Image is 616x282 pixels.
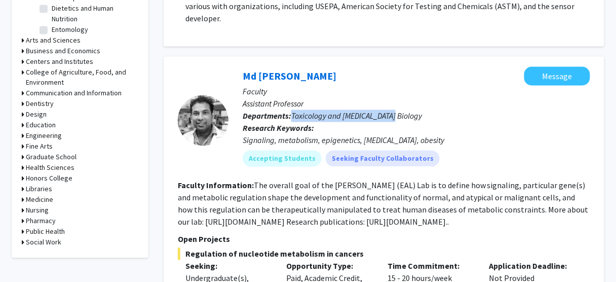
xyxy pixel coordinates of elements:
b: Faculty Information: [178,181,254,191]
p: Time Commitment: [388,260,474,272]
h3: Dentistry [26,99,54,110]
h3: Design [26,110,47,120]
h3: Nursing [26,205,49,216]
h3: Centers and Institutes [26,56,93,67]
p: Opportunity Type: [287,260,373,272]
h3: Engineering [26,131,62,142]
h3: Pharmacy [26,216,56,227]
h3: Libraries [26,184,52,195]
h3: Arts and Sciences [26,35,81,46]
h3: Honors College [26,173,72,184]
p: Application Deadline: [489,260,575,272]
label: Entomology [52,24,88,35]
h3: Social Work [26,237,61,248]
label: Dietetics and Human Nutrition [52,3,136,24]
b: Research Keywords: [243,123,314,133]
span: Regulation of nucleotide metabolism in cancers [178,248,590,260]
iframe: Chat [8,236,43,274]
h3: College of Agriculture, Food, and Environment [26,67,138,88]
p: Faculty [243,86,590,98]
h3: Business and Economics [26,46,100,56]
h3: Health Sciences [26,163,74,173]
p: Seeking: [185,260,272,272]
h3: Public Health [26,227,65,237]
h3: Medicine [26,195,53,205]
a: Md [PERSON_NAME] [243,70,336,83]
div: Signaling, metabolism, epigenetics, [MEDICAL_DATA], obesity [243,134,590,147]
fg-read-more: The overall goal of the [PERSON_NAME] (EAL) Lab is to define how signaling, particular gene(s) an... [178,181,589,227]
h3: Education [26,120,56,131]
p: Assistant Professor [243,98,590,110]
span: Toxicology and [MEDICAL_DATA] Biology [291,111,422,121]
button: Message Md Eunus Ali [524,67,590,86]
h3: Graduate School [26,152,76,163]
h3: Communication and Information [26,88,122,99]
mat-chip: Accepting Students [243,151,322,167]
h3: Fine Arts [26,142,53,152]
b: Departments: [243,111,291,121]
mat-chip: Seeking Faculty Collaborators [326,151,440,167]
p: Open Projects [178,233,590,245]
